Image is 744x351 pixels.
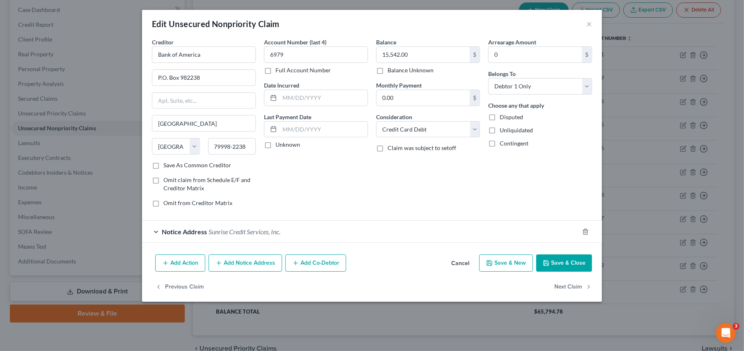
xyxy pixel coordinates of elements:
button: Cancel [445,255,476,272]
button: Add Co-Debtor [285,254,346,272]
label: Choose any that apply [488,101,544,110]
span: Creditor [152,39,174,46]
span: Omit claim from Schedule E/F and Creditor Matrix [163,176,250,192]
label: Arrearage Amount [488,38,536,46]
label: Balance [376,38,396,46]
input: MM/DD/YYYY [280,90,367,106]
button: Save & New [479,254,533,272]
span: 3 [733,323,739,330]
label: Account Number (last 4) [264,38,326,46]
input: Search creditor by name... [152,46,256,63]
span: Sunrise Credit Services, Inc. [209,228,280,236]
iframe: Intercom live chat [716,323,736,343]
span: Claim was subject to setoff [388,144,456,151]
span: Disputed [500,113,523,120]
span: Unliquidated [500,127,533,134]
label: Balance Unknown [388,66,434,74]
input: XXXX [264,46,368,63]
label: Full Account Number [276,66,331,74]
input: MM/DD/YYYY [280,122,367,137]
span: Belongs To [488,70,516,77]
label: Save As Common Creditor [163,161,231,169]
input: 0.00 [377,47,470,62]
button: Previous Claim [155,278,204,296]
span: Omit from Creditor Matrix [163,199,232,206]
label: Last Payment Date [264,113,311,121]
span: Contingent [500,140,528,147]
input: 0.00 [377,90,470,106]
input: Enter address... [152,70,255,85]
label: Unknown [276,141,300,149]
div: $ [582,47,592,62]
button: Add Notice Address [209,254,282,272]
label: Monthly Payment [376,81,422,90]
input: Enter city... [152,115,255,131]
input: Enter zip... [208,138,256,155]
label: Consideration [376,113,412,121]
button: Add Action [155,254,205,272]
div: Edit Unsecured Nonpriority Claim [152,18,280,30]
div: $ [470,90,480,106]
button: Next Claim [554,278,592,296]
div: $ [470,47,480,62]
button: Save & Close [536,254,592,272]
label: Date Incurred [264,81,299,90]
button: × [586,19,592,29]
input: 0.00 [489,47,582,62]
span: Notice Address [162,228,207,236]
input: Apt, Suite, etc... [152,93,255,109]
